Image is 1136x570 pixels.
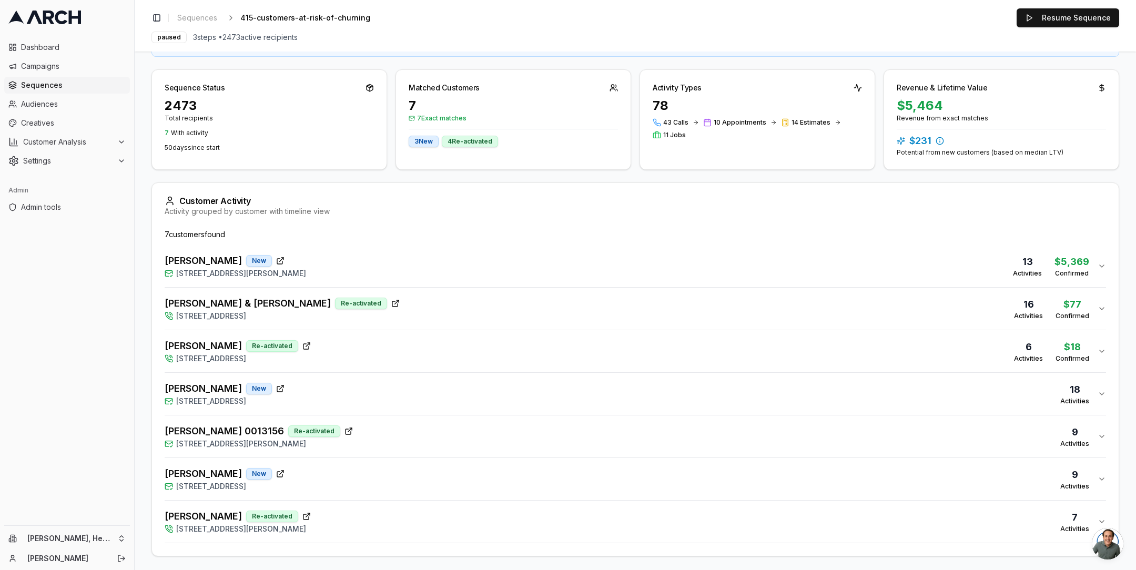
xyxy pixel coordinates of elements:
span: [PERSON_NAME] [165,466,242,481]
button: [PERSON_NAME]New[STREET_ADDRESS]18Activities [165,373,1106,415]
div: Open chat [1092,528,1123,559]
p: 50 day s since start [165,144,374,152]
a: [PERSON_NAME] [27,553,106,564]
div: Customer Activity [165,196,1106,206]
div: 2473 [165,97,374,114]
div: New [246,468,272,480]
span: Sequences [21,80,126,90]
span: 14 Estimates [792,118,830,127]
button: Resume Sequence [1017,8,1119,27]
span: [STREET_ADDRESS] [176,353,246,364]
span: [PERSON_NAME] [165,381,242,396]
span: Admin tools [21,202,126,212]
div: Activities [1060,397,1089,405]
div: 9 [1060,467,1089,482]
div: $231 [897,134,1106,148]
div: 6 [1014,340,1043,354]
span: 415-customers-at-risk-of-churning [240,13,370,23]
span: Audiences [21,99,126,109]
div: Activities [1060,440,1089,448]
div: Re-activated [288,425,340,437]
div: Sequence Status [165,83,225,93]
div: 7 customer s found [165,229,1106,240]
div: 7 [1060,510,1089,525]
button: [PERSON_NAME] & [PERSON_NAME]Re-activated[STREET_ADDRESS]16Activities$77Confirmed [165,288,1106,330]
a: Campaigns [4,58,130,75]
button: [PERSON_NAME]New[STREET_ADDRESS][PERSON_NAME]13Activities$5,369Confirmed [165,245,1106,287]
span: 7 [165,129,169,137]
a: Creatives [4,115,130,131]
div: 4 Re-activated [442,136,498,147]
p: Total recipients [165,114,374,123]
div: Activities [1014,312,1043,320]
span: Campaigns [21,61,126,72]
div: New [246,383,272,394]
span: [PERSON_NAME] [165,253,242,268]
div: $ 5,369 [1054,255,1089,269]
div: $5,464 [897,97,1106,114]
span: With activity [171,129,208,137]
span: 11 Jobs [663,131,686,139]
div: Potential from new customers (based on median LTV) [897,148,1106,157]
span: [STREET_ADDRESS] [176,481,246,492]
div: Activities [1060,525,1089,533]
div: Revenue & Lifetime Value [897,83,988,93]
button: [PERSON_NAME]Re-activated[STREET_ADDRESS]6Activities$18Confirmed [165,330,1106,372]
div: 18 [1060,382,1089,397]
span: [STREET_ADDRESS][PERSON_NAME] [176,439,306,449]
span: 43 Calls [663,118,688,127]
button: Settings [4,152,130,169]
span: [PERSON_NAME] [165,339,242,353]
span: Settings [23,156,113,166]
div: 13 [1013,255,1042,269]
div: 7 [409,97,618,114]
div: $ 77 [1056,297,1089,312]
span: [STREET_ADDRESS] [176,311,246,321]
div: Re-activated [246,340,298,352]
div: Re-activated [335,298,387,309]
div: Confirmed [1056,312,1089,320]
div: 78 [653,97,862,114]
div: Revenue from exact matches [897,114,1106,123]
div: Activities [1060,482,1089,491]
div: 3 New [409,136,439,147]
a: Dashboard [4,39,130,56]
div: 9 [1060,425,1089,440]
a: Audiences [4,96,130,113]
div: Admin [4,182,130,199]
div: Confirmed [1056,354,1089,363]
span: 3 steps • 2473 active recipients [193,32,298,43]
div: Activities [1014,354,1043,363]
span: [PERSON_NAME], Heating, Cooling and Drains [27,534,113,543]
span: Sequences [177,13,217,23]
div: paused [151,32,187,43]
span: [STREET_ADDRESS][PERSON_NAME] [176,268,306,279]
button: [PERSON_NAME], Heating, Cooling and Drains [4,530,130,547]
button: Customer Analysis [4,134,130,150]
div: Re-activated [246,511,298,522]
a: Sequences [173,11,221,25]
span: Dashboard [21,42,126,53]
div: New [246,255,272,267]
button: Log out [114,551,129,566]
div: Activities [1013,269,1042,278]
span: [PERSON_NAME] [165,509,242,524]
span: Customer Analysis [23,137,113,147]
nav: breadcrumb [173,11,387,25]
span: 7 Exact matches [409,114,618,123]
div: 16 [1014,297,1043,312]
div: Activity grouped by customer with timeline view [165,206,1106,217]
div: Matched Customers [409,83,480,93]
a: Sequences [4,77,130,94]
div: $ 18 [1056,340,1089,354]
div: Confirmed [1054,269,1089,278]
button: [PERSON_NAME]New[STREET_ADDRESS]9Activities [165,458,1106,500]
button: [PERSON_NAME] 0013156Re-activated[STREET_ADDRESS][PERSON_NAME]9Activities [165,415,1106,457]
div: Activity Types [653,83,702,93]
span: [PERSON_NAME] & [PERSON_NAME] [165,296,331,311]
span: [STREET_ADDRESS] [176,396,246,406]
button: [PERSON_NAME]Re-activated[STREET_ADDRESS][PERSON_NAME]7Activities [165,501,1106,543]
span: [STREET_ADDRESS][PERSON_NAME] [176,524,306,534]
span: 10 Appointments [714,118,766,127]
span: [PERSON_NAME] 0013156 [165,424,284,439]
